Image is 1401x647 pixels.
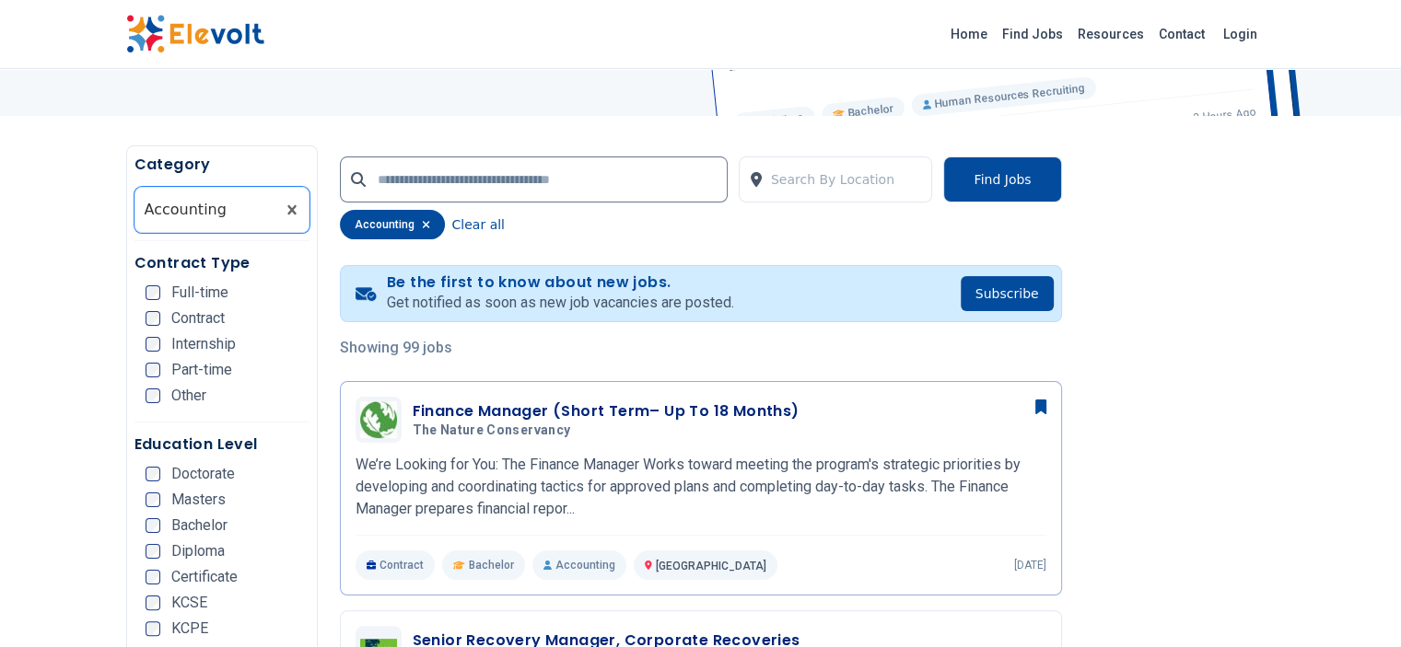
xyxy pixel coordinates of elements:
div: accounting [340,210,445,239]
input: Internship [146,337,160,352]
p: Accounting [532,550,626,580]
button: Clear all [452,210,505,239]
input: Certificate [146,570,160,584]
img: Elevolt [126,15,264,53]
iframe: Chat Widget [1309,559,1401,647]
p: We’re Looking for You: The Finance Manager Works toward meeting the program's strategic prioritie... [356,454,1046,520]
button: Find Jobs [943,156,1061,202]
h5: Education Level [134,433,309,456]
h5: Contract Type [134,252,309,274]
span: Internship [171,337,236,352]
a: Home [943,19,995,49]
input: KCSE [146,595,160,610]
h3: Finance Manager (Short Term– Up To 18 Months) [413,400,800,422]
a: Contact [1151,19,1212,49]
span: Doctorate [171,467,235,481]
input: Contract [146,311,160,326]
span: Certificate [171,570,238,584]
span: Bachelor [171,518,228,533]
a: The Nature ConservancyFinance Manager (Short Term– Up To 18 Months)The Nature ConservancyWe’re Lo... [356,397,1046,580]
span: Bachelor [469,558,514,572]
h5: Category [134,154,309,176]
span: Contract [171,311,225,326]
input: Part-time [146,363,160,377]
input: Doctorate [146,467,160,481]
a: Find Jobs [995,19,1070,49]
input: KCPE [146,621,160,636]
h4: Be the first to know about new jobs. [387,273,734,292]
span: Masters [171,492,226,507]
input: Bachelor [146,518,160,533]
input: Diploma [146,544,160,559]
span: Part-time [171,363,232,377]
img: The Nature Conservancy [360,401,397,438]
p: Showing 99 jobs [340,337,1062,359]
span: Other [171,388,206,403]
button: Subscribe [961,276,1054,311]
p: Get notified as soon as new job vacancies are posted. [387,292,734,314]
input: Full-time [146,285,160,300]
span: The Nature Conservancy [413,422,571,439]
span: KCPE [171,621,208,636]
span: [GEOGRAPHIC_DATA] [656,560,766,572]
span: Diploma [171,544,225,559]
a: Login [1212,16,1268,52]
a: Resources [1070,19,1151,49]
input: Other [146,388,160,403]
span: KCSE [171,595,207,610]
input: Masters [146,492,160,507]
p: [DATE] [1014,558,1046,572]
p: Contract [356,550,436,580]
span: Full-time [171,285,228,300]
